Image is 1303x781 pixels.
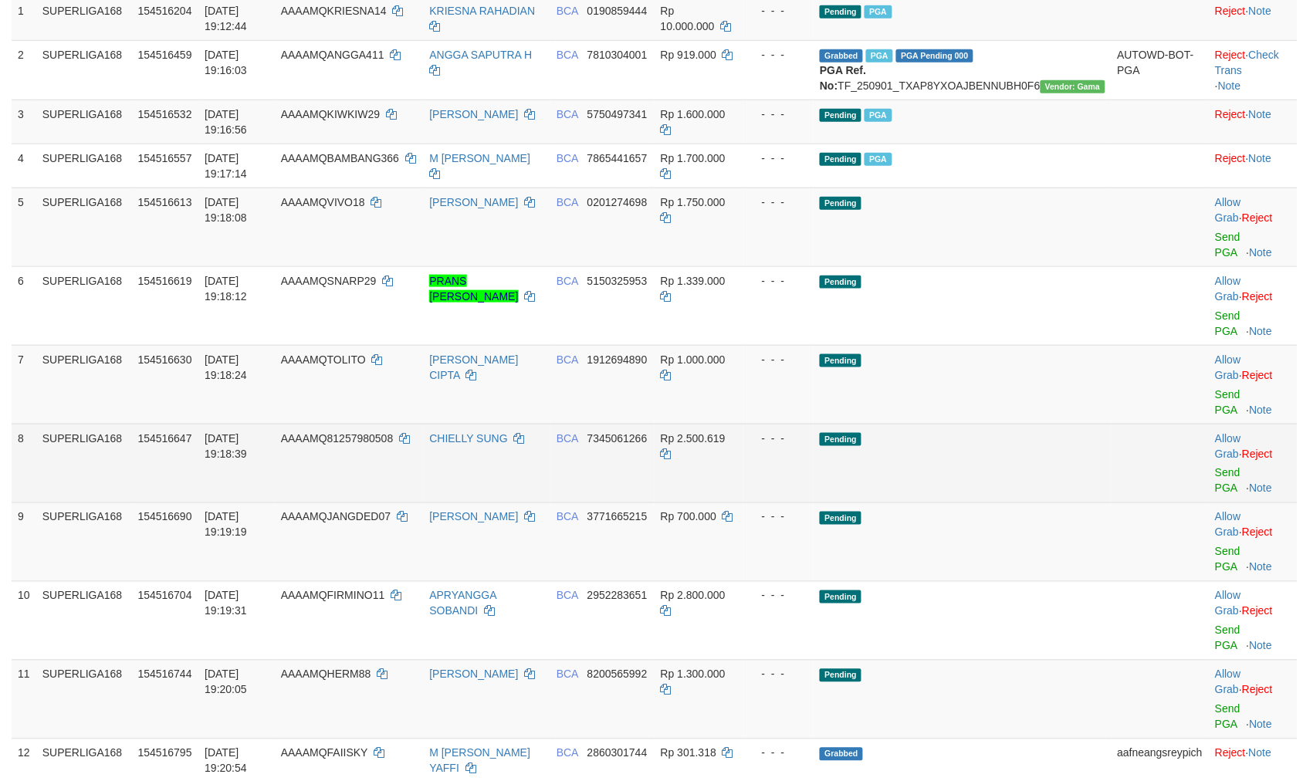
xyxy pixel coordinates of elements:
span: Copy 7810304001 to clipboard [587,49,648,61]
a: Note [1250,718,1273,731]
span: [DATE] 19:18:24 [205,353,247,381]
span: AAAAMQVIVO18 [281,196,365,208]
a: Note [1249,152,1272,164]
span: [DATE] 19:20:54 [205,747,247,775]
span: AAAAMQBAMBANG366 [281,152,399,164]
span: Pending [820,354,861,367]
td: SUPERLIGA168 [36,660,132,739]
span: AAAAMQFAIISKY [281,747,368,759]
span: 154516619 [137,275,191,287]
span: BCA [557,275,578,287]
span: Copy 3771665215 to clipboard [587,511,648,523]
span: Pending [820,197,861,210]
span: 154516613 [137,196,191,208]
a: Note [1249,5,1272,17]
td: TF_250901_TXAP8YXOAJBENNUBH0F6 [814,40,1111,100]
span: Rp 1.339.000 [661,275,726,287]
span: · [1215,590,1242,617]
span: Copy 0190859444 to clipboard [587,5,648,17]
a: Note [1250,246,1273,259]
span: 154516704 [137,590,191,602]
td: 7 [12,345,36,424]
div: - - - [750,194,808,210]
span: Copy 7345061266 to clipboard [587,432,648,445]
td: SUPERLIGA168 [36,424,132,502]
span: AAAAMQTOLITO [281,353,366,366]
td: 4 [12,144,36,188]
a: Send PGA [1215,467,1240,495]
span: [DATE] 19:19:31 [205,590,247,617]
span: Rp 301.318 [661,747,716,759]
a: Allow Grab [1215,353,1240,381]
span: [DATE] 19:16:56 [205,108,247,136]
td: · [1209,266,1298,345]
td: · [1209,424,1298,502]
td: 3 [12,100,36,144]
span: Copy 2952283651 to clipboard [587,590,648,602]
div: - - - [750,150,808,166]
span: [DATE] 19:12:44 [205,5,247,32]
span: Marked by aafandaneth [865,5,892,19]
td: 6 [12,266,36,345]
span: BCA [557,108,578,120]
td: SUPERLIGA168 [36,188,132,266]
a: Allow Grab [1215,432,1240,460]
a: Send PGA [1215,231,1240,259]
span: 154516690 [137,511,191,523]
div: - - - [750,352,808,367]
td: · [1209,345,1298,424]
span: Grabbed [820,748,863,761]
span: BCA [557,353,578,366]
span: 154516744 [137,668,191,681]
a: Reject [1215,5,1246,17]
td: SUPERLIGA168 [36,40,132,100]
span: · [1215,353,1242,381]
a: Allow Grab [1215,668,1240,696]
span: 154516459 [137,49,191,61]
a: ANGGA SAPUTRA H [429,49,532,61]
td: 8 [12,424,36,502]
span: Copy 2860301744 to clipboard [587,747,648,759]
span: Copy 5150325953 to clipboard [587,275,648,287]
a: [PERSON_NAME] [429,196,518,208]
span: · [1215,432,1242,460]
div: - - - [750,745,808,761]
td: SUPERLIGA168 [36,100,132,144]
td: · [1209,144,1298,188]
a: Reject [1242,290,1273,303]
span: Copy 8200565992 to clipboard [587,668,648,681]
span: Copy 1912694890 to clipboard [587,353,648,366]
span: AAAAMQANGGA411 [281,49,384,61]
span: Pending [820,5,861,19]
b: PGA Ref. No: [820,64,866,92]
span: AAAAMQJANGDED07 [281,511,391,523]
span: Pending [820,109,861,122]
span: Rp 1.700.000 [661,152,726,164]
a: CHIELLY SUNG [429,432,507,445]
a: Reject [1215,108,1246,120]
span: 154516557 [137,152,191,164]
td: 10 [12,581,36,660]
a: Allow Grab [1215,196,1240,224]
span: BCA [557,511,578,523]
a: Reject [1242,684,1273,696]
a: Send PGA [1215,703,1240,731]
span: BCA [557,747,578,759]
span: 154516795 [137,747,191,759]
span: AAAAMQFIRMINO11 [281,590,385,602]
span: Grabbed [820,49,863,63]
span: BCA [557,590,578,602]
span: [DATE] 19:17:14 [205,152,247,180]
span: Vendor URL: https://trx31.1velocity.biz [1041,80,1105,93]
span: AAAAMQKIWKIW29 [281,108,380,120]
span: BCA [557,49,578,61]
a: Note [1249,747,1272,759]
span: Copy 7865441657 to clipboard [587,152,648,164]
span: Rp 700.000 [661,511,716,523]
span: · [1215,196,1242,224]
td: 2 [12,40,36,100]
td: · [1209,660,1298,739]
span: BCA [557,152,578,164]
span: · [1215,668,1242,696]
a: Reject [1242,211,1273,224]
